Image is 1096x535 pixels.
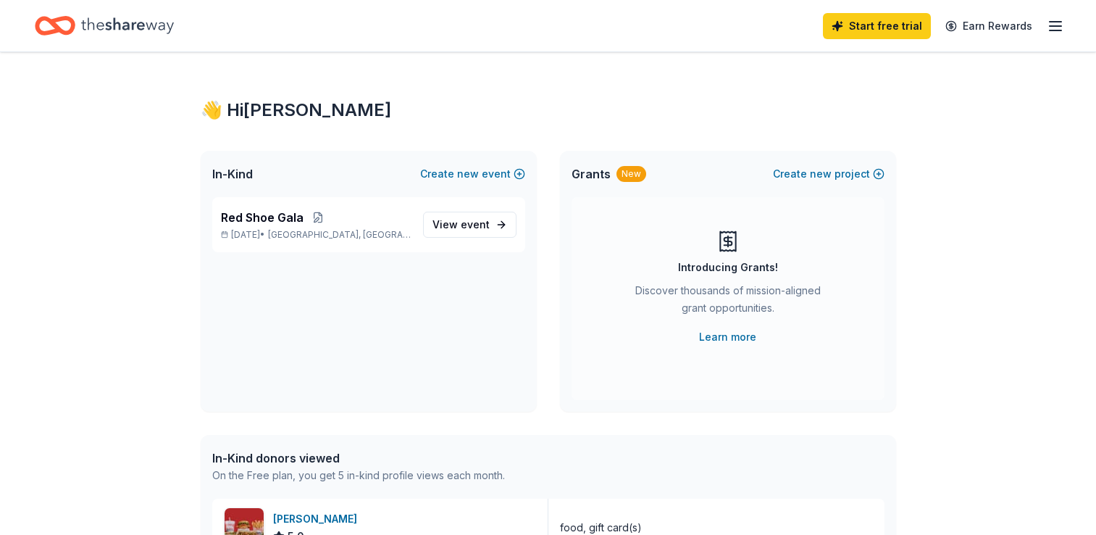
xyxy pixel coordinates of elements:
[35,9,174,43] a: Home
[457,165,479,183] span: new
[616,166,646,182] div: New
[432,216,490,233] span: View
[221,209,304,226] span: Red Shoe Gala
[201,99,896,122] div: 👋 Hi [PERSON_NAME]
[221,229,411,241] p: [DATE] •
[572,165,611,183] span: Grants
[212,449,505,467] div: In-Kind donors viewed
[212,467,505,484] div: On the Free plan, you get 5 in-kind profile views each month.
[212,165,253,183] span: In-Kind
[273,510,363,528] div: [PERSON_NAME]
[268,229,411,241] span: [GEOGRAPHIC_DATA], [GEOGRAPHIC_DATA]
[420,165,525,183] button: Createnewevent
[678,259,778,276] div: Introducing Grants!
[810,165,832,183] span: new
[629,282,827,323] div: Discover thousands of mission-aligned grant opportunities.
[423,212,516,238] a: View event
[699,328,756,346] a: Learn more
[461,218,490,231] span: event
[937,13,1041,39] a: Earn Rewards
[823,13,931,39] a: Start free trial
[773,165,884,183] button: Createnewproject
